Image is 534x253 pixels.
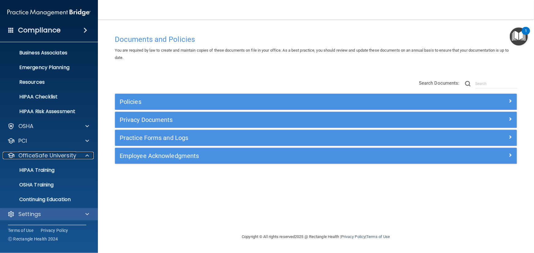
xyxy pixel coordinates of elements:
a: Privacy Policy [41,227,68,233]
a: PCI [7,137,89,145]
p: HIPAA Checklist [4,94,88,100]
h5: Employee Acknowledgments [120,152,412,159]
p: Emergency Planning [4,64,88,71]
a: Practice Forms and Logs [120,133,512,143]
p: PCI [18,137,27,145]
p: HIPAA Training [4,167,54,173]
span: You are required by law to create and maintain copies of these documents on file in your office. ... [115,48,509,60]
p: Resources [4,79,88,85]
a: OfficeSafe University [7,152,89,159]
p: HIPAA Risk Assessment [4,108,88,115]
h5: Privacy Documents [120,116,412,123]
a: Settings [7,211,89,218]
div: 1 [525,31,527,39]
span: Ⓒ Rectangle Health 2024 [8,236,58,242]
p: Continuing Education [4,196,88,203]
a: Terms of Use [366,234,390,239]
img: PMB logo [7,6,91,19]
p: Settings [18,211,41,218]
a: Employee Acknowledgments [120,151,512,161]
h5: Policies [120,98,412,105]
a: Privacy Policy [341,234,365,239]
p: OSHA [18,123,34,130]
a: Privacy Documents [120,115,512,125]
h4: Documents and Policies [115,35,517,43]
h4: Compliance [18,26,61,35]
span: Search Documents: [419,80,460,86]
h5: Practice Forms and Logs [120,134,412,141]
a: OSHA [7,123,89,130]
button: Open Resource Center, 1 new notification [510,28,528,46]
p: OfficeSafe University [18,152,76,159]
p: Business Associates [4,50,88,56]
a: Policies [120,97,512,107]
p: OSHA Training [4,182,54,188]
a: Terms of Use [8,227,33,233]
input: Search [475,79,517,88]
img: ic-search.3b580494.png [465,81,471,86]
div: Copyright © All rights reserved 2025 @ Rectangle Health | | [204,227,428,247]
